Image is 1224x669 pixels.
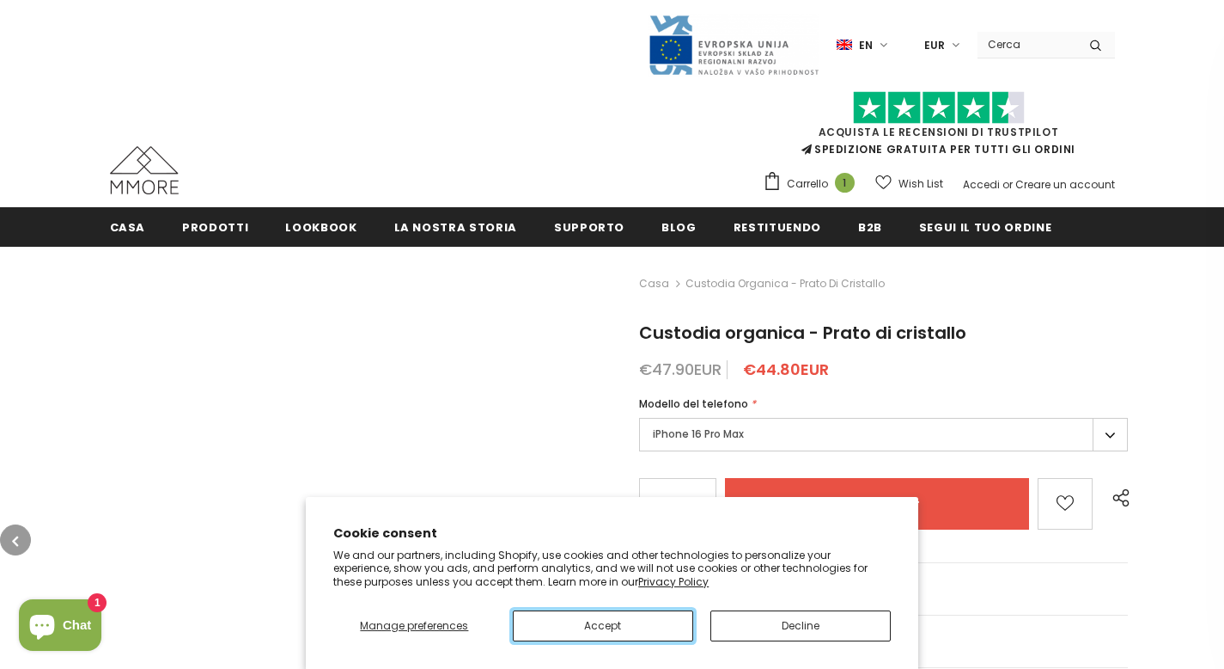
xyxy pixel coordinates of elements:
label: iPhone 16 Pro Max [639,418,1128,451]
a: Casa [110,207,146,246]
span: Lookbook [285,219,356,236]
a: La nostra storia [394,207,517,246]
span: Carrello [787,175,828,193]
img: i-lang-1.png [837,38,852,52]
span: Blog [661,219,697,236]
span: Modello del telefono [639,396,748,411]
span: supporto [554,219,624,236]
span: EUR [924,37,945,54]
p: We and our partners, including Shopify, use cookies and other technologies to personalize your ex... [333,549,891,589]
span: Custodia organica - Prato di cristallo [639,321,966,345]
a: B2B [858,207,882,246]
a: Prodotti [182,207,248,246]
span: Custodia organica - Prato di cristallo [685,273,885,294]
h2: Cookie consent [333,525,891,543]
span: €44.80EUR [743,359,829,380]
img: Javni Razpis [648,14,819,77]
a: Javni Razpis [648,37,819,52]
span: Manage preferences [360,618,468,633]
span: 1 [835,173,855,193]
span: or [1002,177,1013,192]
a: supporto [554,207,624,246]
span: Prodotti [182,219,248,236]
button: Accept [513,611,693,641]
span: €47.90EUR [639,359,722,380]
button: Manage preferences [333,611,495,641]
span: Wish List [898,175,943,193]
a: Carrello 1 [763,171,863,197]
a: Wish List [875,169,943,199]
span: Segui il tuo ordine [919,219,1051,236]
span: La nostra storia [394,219,517,236]
a: Privacy Policy [638,574,709,589]
input: Add to cart [725,478,1029,530]
a: Restituendo [734,207,821,246]
a: Accedi [963,177,1000,192]
a: Segui il tuo ordine [919,207,1051,246]
a: Creare un account [1015,177,1115,192]
a: Casa [639,273,669,294]
input: Search Site [977,32,1076,57]
a: Blog [661,207,697,246]
span: en [859,37,873,54]
span: Restituendo [734,219,821,236]
a: Acquista le recensioni di TrustPilot [819,125,1059,139]
inbox-online-store-chat: Shopify online store chat [14,599,107,655]
img: Fidati di Pilot Stars [853,91,1025,125]
span: B2B [858,219,882,236]
img: Casi MMORE [110,146,179,194]
button: Decline [710,611,891,641]
span: Casa [110,219,146,236]
a: Lookbook [285,207,356,246]
span: SPEDIZIONE GRATUITA PER TUTTI GLI ORDINI [763,99,1115,157]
